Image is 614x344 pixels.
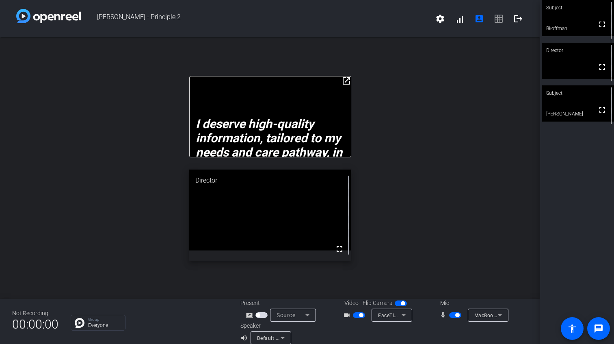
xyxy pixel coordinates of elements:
[88,318,121,322] p: Group
[597,105,607,115] mat-icon: fullscreen
[513,14,523,24] mat-icon: logout
[240,333,250,343] mat-icon: volume_up
[81,9,430,28] span: [PERSON_NAME] - Principle 2
[257,335,355,341] span: Default - MacBook Pro Speakers (Built-in)
[196,117,345,188] em: I deserve high-quality information, tailored to my needs and care pathway, in a language understo...
[597,20,607,29] mat-icon: fullscreen
[16,9,81,23] img: white-gradient.svg
[344,299,359,307] span: Video
[597,62,607,72] mat-icon: fullscreen
[246,310,255,320] mat-icon: screen_share_outline
[542,85,614,101] div: Subject
[450,9,469,28] button: signal_cellular_alt
[342,76,351,86] mat-icon: open_in_new
[75,318,84,328] img: Chat Icon
[567,324,577,333] mat-icon: accessibility
[474,14,484,24] mat-icon: account_box
[335,244,344,254] mat-icon: fullscreen
[189,170,351,192] div: Director
[435,14,445,24] mat-icon: settings
[343,310,353,320] mat-icon: videocam_outline
[12,314,58,334] span: 00:00:00
[240,322,289,330] div: Speaker
[474,312,557,318] span: MacBook Pro Microphone (Built-in)
[240,299,322,307] div: Present
[439,310,449,320] mat-icon: mic_none
[12,309,58,318] div: Not Recording
[594,324,603,333] mat-icon: message
[363,299,393,307] span: Flip Camera
[432,299,513,307] div: Mic
[542,43,614,58] div: Director
[378,312,461,318] span: FaceTime HD Camera (2C0E:82E3)
[277,312,295,318] span: Source
[88,323,121,328] p: Everyone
